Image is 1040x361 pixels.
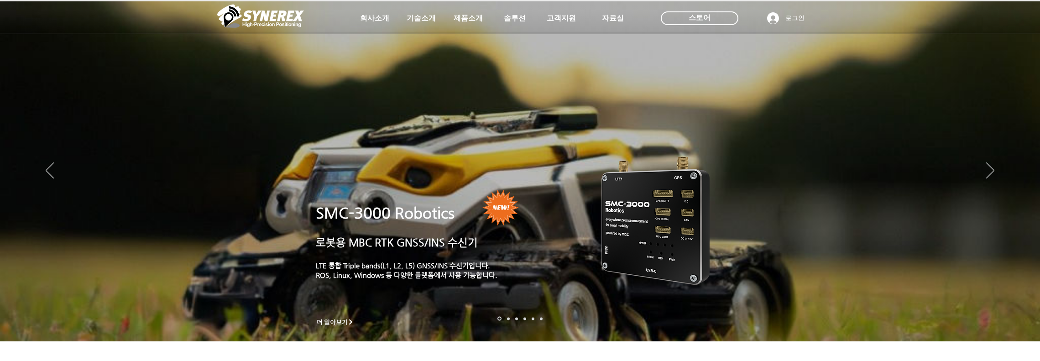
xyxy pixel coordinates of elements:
[782,14,808,23] span: 로그인
[532,317,534,320] a: 로봇
[661,11,738,25] div: 스토어
[507,317,510,320] a: 드론 8 - SMC 2000
[492,9,538,27] a: 솔루션
[495,317,545,321] nav: 슬라이드
[504,14,526,23] span: 솔루션
[515,317,518,320] a: 측량 IoT
[497,317,502,321] a: 로봇- SMC 2000
[986,162,994,180] button: 다음
[407,14,436,23] span: 기술소개
[590,9,636,27] a: 자료실
[547,14,576,23] span: 고객지원
[316,204,455,222] a: SMC-3000 Robotics
[589,143,723,296] img: KakaoTalk_20241224_155801212.png
[689,13,711,23] span: 스토어
[352,9,397,27] a: 회사소개
[540,317,543,320] a: 정밀농업
[761,10,811,27] button: 로그인
[317,318,348,326] span: 더 알아보기
[538,9,584,27] a: 고객지원
[313,316,358,328] a: 더 알아보기
[46,162,54,180] button: 이전
[445,9,491,27] a: 제품소개
[523,317,526,320] a: 자율주행
[316,236,478,248] a: 로봇용 MBC RTK GNSS/INS 수신기
[602,14,624,23] span: 자료실
[398,9,444,27] a: 기술소개
[454,14,483,23] span: 제품소개
[217,2,304,30] img: 씨너렉스_White_simbol_대지 1.png
[316,271,497,279] a: ROS, Linux, Windows 등 다양한 플랫폼에서 사용 가능합니다.
[360,14,389,23] span: 회사소개
[316,262,490,269] a: LTE 통합 Triple bands(L1, L2, L5) GNSS/INS 수신기입니다.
